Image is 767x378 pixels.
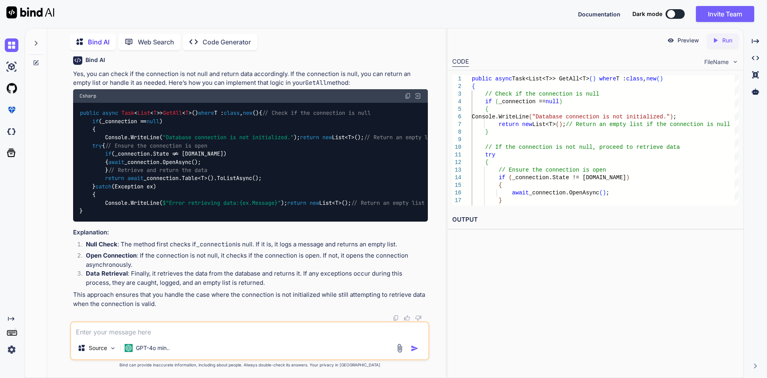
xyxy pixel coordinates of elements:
span: ( [599,190,602,196]
span: } [499,197,502,204]
img: chevron down [732,58,739,65]
code: _connection [196,240,236,248]
span: // Check if the connection is null [262,110,371,117]
span: Dark mode [632,10,662,18]
span: { [472,83,475,90]
span: public [80,110,99,117]
strong: Null Check [86,240,117,248]
span: // Retrieve and return the data [108,166,207,174]
span: null [546,98,559,105]
span: if [485,98,492,105]
img: chat [5,38,18,52]
span: FileName [704,58,729,66]
span: new [243,110,252,117]
span: where [198,110,214,117]
span: { [485,159,488,166]
span: new [310,199,319,206]
span: _connection.State != [DOMAIN_NAME] [512,174,626,181]
div: 6 [452,113,461,121]
span: await [108,158,124,166]
div: 12 [452,159,461,166]
span: ; [606,190,609,196]
div: 15 [452,182,461,189]
p: Preview [678,36,699,44]
h6: Bind AI [85,56,105,64]
span: T : [616,76,626,82]
span: _connection == [499,98,546,105]
span: _connection.OpenAsync [529,190,599,196]
span: Console.WriteLine [472,114,529,120]
span: async [102,110,118,117]
span: null [147,118,159,125]
span: T [185,110,189,117]
span: new [322,134,332,141]
li: : If the connection is not null, it checks if the connection is open. If not, it opens the connec... [79,251,428,269]
span: ( [656,76,660,82]
span: class [224,110,240,117]
strong: Data Retrieval [86,270,128,277]
span: ) [559,98,562,105]
span: ( [529,114,532,120]
span: // Return an empty list if the connection is null [364,134,521,141]
span: { [499,182,502,188]
span: ) [670,114,673,120]
div: CODE [452,57,469,67]
img: Open in Browser [414,92,421,100]
span: return [499,121,519,128]
img: darkCloudIdeIcon [5,125,18,138]
img: githubLight [5,82,18,95]
div: 17 [452,197,461,204]
p: Yes, you can check if the connection is not null and return data accordingly. If the connection i... [73,70,428,88]
button: Documentation [578,10,620,18]
span: // Return an empty list in case of an error [351,199,489,206]
img: Bind AI [6,6,54,18]
img: settings [5,343,18,356]
span: GetAll [163,110,182,117]
p: Run [722,36,732,44]
span: List<T> [532,121,556,128]
span: "Database connection is not initialized." [163,134,294,141]
p: Bind AI [88,37,109,47]
span: Documentation [578,11,620,18]
span: ( [589,76,592,82]
div: 14 [452,174,461,182]
span: class [626,76,643,82]
span: await [512,190,529,196]
div: 5 [452,106,461,113]
span: try [485,152,495,158]
span: await [127,175,143,182]
code: GetAll [305,79,327,87]
button: Invite Team [696,6,754,22]
div: 10 [452,144,461,151]
span: eve data [653,144,680,150]
span: return [300,134,319,141]
span: // Check if the connection is null [485,91,599,97]
p: GPT-4o min.. [136,344,170,352]
img: premium [5,103,18,117]
span: if [499,174,505,181]
span: new [522,121,532,128]
span: < < >> < >() T : , () [80,110,259,117]
span: ) [660,76,663,82]
span: catch [95,183,111,190]
span: ) [592,76,596,82]
div: 13 [452,166,461,174]
img: GPT-4o mini [125,344,133,352]
span: ( [509,174,512,181]
p: This approach ensures that you handle the case where the connection is not initialized while stil... [73,290,428,308]
span: "Database connection is not initialized." [532,114,670,120]
strong: Open Connection [86,252,137,259]
span: ) [602,190,606,196]
code: { (_connection == ) { Console.WriteLine( ); List<T>(); } { (_connection.State != [DOMAIN_NAME]) {... [79,109,709,215]
span: } [485,129,488,135]
span: if [92,118,99,125]
span: try [92,142,102,149]
span: return [287,199,306,206]
div: 8 [452,128,461,136]
span: Task<List<T>> GetAll<T> [512,76,589,82]
span: ; [562,121,566,128]
span: // If the connection is not null, proceed to retri [485,144,653,150]
span: // Return an empty list if the connection is null [566,121,730,128]
img: preview [667,37,674,44]
span: async [495,76,512,82]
